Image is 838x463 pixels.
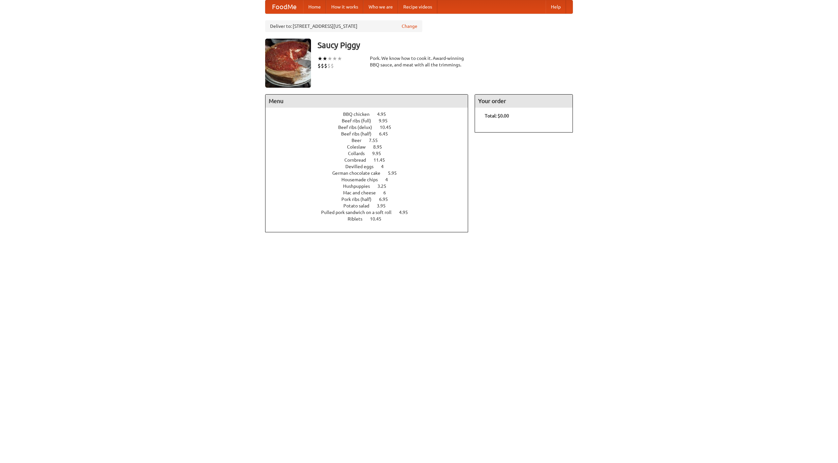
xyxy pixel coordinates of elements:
a: Pulled pork sandwich on a soft roll 4.95 [321,210,420,215]
span: Beef ribs (delux) [338,125,379,130]
span: Beef ribs (half) [341,131,378,136]
span: 10.45 [380,125,398,130]
span: 6.95 [379,197,394,202]
a: BBQ chicken 4.95 [343,112,398,117]
li: $ [324,62,327,69]
span: Beef ribs (full) [342,118,378,123]
span: 7.55 [369,138,384,143]
li: ★ [332,55,337,62]
li: ★ [322,55,327,62]
a: Beef ribs (half) 6.45 [341,131,400,136]
a: Mac and cheese 6 [343,190,398,195]
span: Coleslaw [347,144,372,150]
a: Help [546,0,566,13]
span: Pulled pork sandwich on a soft roll [321,210,398,215]
li: ★ [327,55,332,62]
a: Home [303,0,326,13]
span: 11.45 [373,157,392,163]
div: Deliver to: [STREET_ADDRESS][US_STATE] [265,20,422,32]
h4: Your order [475,95,573,108]
span: 4 [381,164,390,169]
span: Collards [348,151,371,156]
a: Potato salad 3.95 [343,203,398,208]
a: Collards 9.95 [348,151,393,156]
a: Beer 7.55 [352,138,390,143]
a: Coleslaw 8.95 [347,144,394,150]
a: Who we are [363,0,398,13]
li: $ [331,62,334,69]
span: 8.95 [373,144,389,150]
span: 5.95 [388,170,403,176]
span: 6.45 [379,131,394,136]
span: 4.95 [377,112,392,117]
span: 4.95 [399,210,414,215]
span: Devilled eggs [345,164,380,169]
a: FoodMe [265,0,303,13]
span: Potato salad [343,203,376,208]
a: Riblets 10.45 [348,216,393,222]
img: angular.jpg [265,39,311,88]
li: ★ [337,55,342,62]
a: Hushpuppies 3.25 [343,184,398,189]
a: Housemade chips 4 [341,177,400,182]
a: Cornbread 11.45 [344,157,397,163]
a: Beef ribs (full) 9.95 [342,118,400,123]
div: Pork. We know how to cook it. Award-winning BBQ sauce, and meat with all the trimmings. [370,55,468,68]
li: $ [318,62,321,69]
span: 3.95 [377,203,392,208]
a: Beef ribs (delux) 10.45 [338,125,403,130]
a: Change [402,23,417,29]
span: Hushpuppies [343,184,376,189]
span: Mac and cheese [343,190,382,195]
span: Cornbread [344,157,373,163]
li: $ [321,62,324,69]
span: Housemade chips [341,177,384,182]
h4: Menu [265,95,468,108]
a: Pork ribs (half) 6.95 [341,197,400,202]
a: How it works [326,0,363,13]
span: Pork ribs (half) [341,197,378,202]
span: 9.95 [379,118,394,123]
a: German chocolate cake 5.95 [332,170,409,176]
span: 10.45 [370,216,388,222]
span: 3.25 [377,184,393,189]
li: ★ [318,55,322,62]
span: Riblets [348,216,369,222]
a: Devilled eggs 4 [345,164,396,169]
li: $ [327,62,331,69]
span: BBQ chicken [343,112,376,117]
b: Total: $0.00 [485,113,509,118]
span: 6 [383,190,392,195]
span: German chocolate cake [332,170,387,176]
span: Beer [352,138,368,143]
span: 9.95 [372,151,388,156]
a: Recipe videos [398,0,437,13]
h3: Saucy Piggy [318,39,573,52]
span: 4 [385,177,394,182]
